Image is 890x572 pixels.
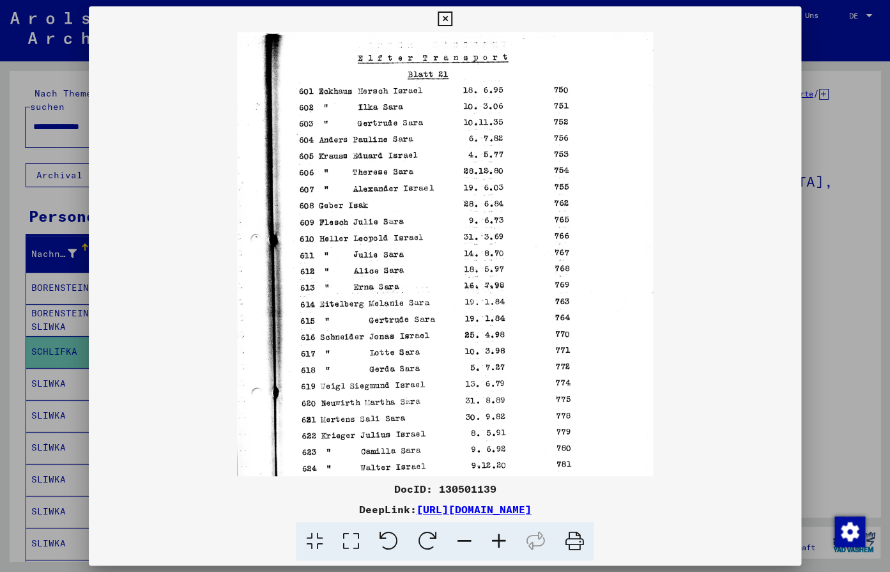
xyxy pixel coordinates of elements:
[834,516,864,546] div: Zustimmung ändern
[834,516,865,547] img: Zustimmung ändern
[416,503,531,516] a: [URL][DOMAIN_NAME]
[89,502,801,517] div: DeepLink:
[89,481,801,497] div: DocID: 130501139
